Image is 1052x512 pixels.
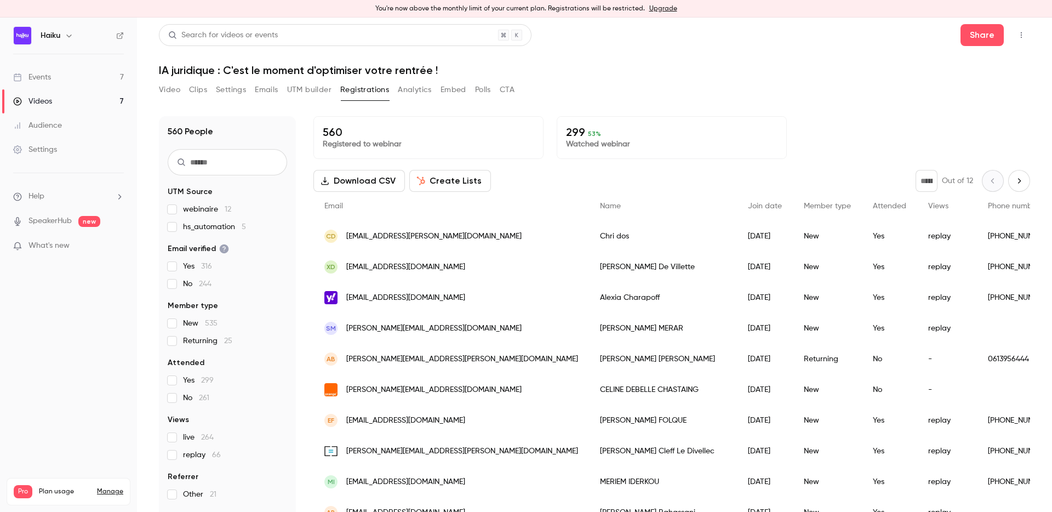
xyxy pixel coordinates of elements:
div: New [793,467,862,497]
img: orange.fr [324,383,338,396]
span: 535 [205,320,218,327]
span: No [183,278,211,289]
span: New [183,318,218,329]
button: UTM builder [287,81,331,99]
span: [PERSON_NAME][EMAIL_ADDRESS][DOMAIN_NAME] [346,384,522,396]
span: XD [327,262,335,272]
a: Manage [97,487,123,496]
div: [DATE] [737,313,793,344]
span: Views [168,414,189,425]
span: [EMAIL_ADDRESS][DOMAIN_NAME] [346,261,465,273]
button: CTA [500,81,514,99]
a: SpeakerHub [28,215,72,227]
div: New [793,374,862,405]
div: New [793,282,862,313]
div: [PERSON_NAME] MERAR [589,313,737,344]
span: Yes [183,261,212,272]
span: Yes [183,375,214,386]
div: Yes [862,313,917,344]
img: cabinet-elage.com [324,445,338,458]
span: Other [183,489,216,500]
span: webinaire [183,204,231,215]
span: AB [327,354,335,364]
a: Upgrade [649,4,677,13]
span: Pro [14,485,32,498]
span: 5 [242,223,246,231]
span: Member type [804,202,851,210]
div: New [793,252,862,282]
button: Create Lists [409,170,491,192]
span: replay [183,450,221,460]
p: Registered to webinar [323,139,534,150]
div: Yes [862,282,917,313]
div: Yes [862,436,917,467]
h1: IA juridique : C'est le moment d'optimiser votre rentrée ! [159,64,1030,77]
span: [PERSON_NAME][EMAIL_ADDRESS][DOMAIN_NAME] [346,323,522,334]
button: Clips [189,81,207,99]
span: 261 [199,394,209,402]
button: Settings [216,81,246,99]
span: [EMAIL_ADDRESS][DOMAIN_NAME] [346,415,465,426]
div: replay [917,221,977,252]
div: replay [917,282,977,313]
div: [PERSON_NAME] FOLQUE [589,405,737,436]
div: Search for videos or events [168,30,278,41]
span: [EMAIL_ADDRESS][DOMAIN_NAME] [346,476,465,488]
div: [DATE] [737,374,793,405]
div: Events [13,72,51,83]
p: 560 [323,126,534,139]
img: Haiku [14,27,31,44]
span: Email [324,202,343,210]
span: Phone number [988,202,1039,210]
p: Watched webinar [566,139,777,150]
span: Name [600,202,621,210]
span: Plan usage [39,487,90,496]
span: 316 [201,263,212,270]
div: replay [917,405,977,436]
span: 21 [210,491,216,498]
span: What's new [28,240,70,252]
h6: Haiku [41,30,60,41]
img: yahoo.fr [324,291,338,304]
div: No [862,344,917,374]
span: Returning [183,335,232,346]
p: Out of 12 [942,175,973,186]
button: Top Bar Actions [1013,26,1030,44]
div: [DATE] [737,436,793,467]
div: Videos [13,96,52,107]
div: New [793,221,862,252]
div: [DATE] [737,344,793,374]
div: Chri dos [589,221,737,252]
button: Video [159,81,180,99]
div: replay [917,436,977,467]
span: Attended [168,357,204,368]
div: Yes [862,221,917,252]
button: Next page [1008,170,1030,192]
div: replay [917,467,977,497]
span: [PERSON_NAME][EMAIL_ADDRESS][PERSON_NAME][DOMAIN_NAME] [346,446,578,457]
span: EF [328,416,334,425]
span: 53 % [588,130,601,138]
button: Download CSV [313,170,405,192]
span: 12 [225,206,231,213]
span: [EMAIL_ADDRESS][DOMAIN_NAME] [346,292,465,304]
button: Share [960,24,1004,46]
div: Returning [793,344,862,374]
span: 25 [224,337,232,345]
div: Yes [862,467,917,497]
p: 299 [566,126,777,139]
span: 264 [201,434,214,441]
button: Embed [441,81,466,99]
div: No [862,374,917,405]
button: Registrations [340,81,389,99]
div: replay [917,252,977,282]
span: SM [326,323,336,333]
div: - [917,374,977,405]
span: Referrer [168,471,198,482]
button: Analytics [398,81,432,99]
div: Yes [862,252,917,282]
div: Settings [13,144,57,155]
button: Polls [475,81,491,99]
span: new [78,216,100,227]
div: Alexia Charapoff [589,282,737,313]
